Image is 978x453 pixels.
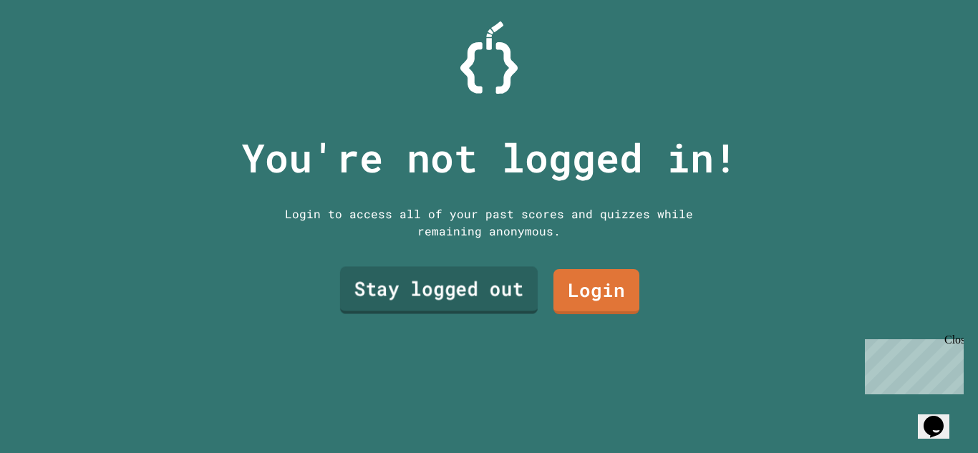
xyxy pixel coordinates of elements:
[859,333,964,394] iframe: chat widget
[918,396,964,439] iframe: chat widget
[340,267,538,314] a: Stay logged out
[241,128,737,187] p: You're not logged in!
[274,205,704,240] div: Login to access all of your past scores and quizzes while remaining anonymous.
[460,21,518,94] img: Logo.svg
[6,6,99,91] div: Chat with us now!Close
[553,269,639,314] a: Login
